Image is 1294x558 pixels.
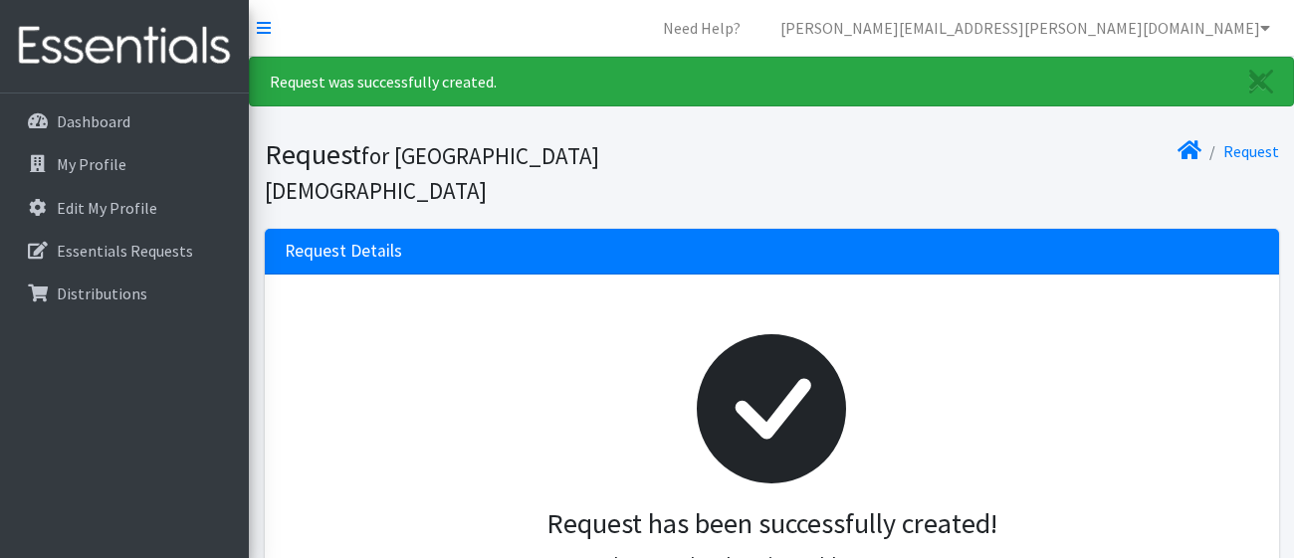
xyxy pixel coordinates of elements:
div: Request was successfully created. [249,57,1294,106]
a: Dashboard [8,101,241,141]
a: Request [1223,141,1279,161]
img: HumanEssentials [8,13,241,80]
a: Edit My Profile [8,188,241,228]
a: My Profile [8,144,241,184]
p: Dashboard [57,111,130,131]
small: for [GEOGRAPHIC_DATA][DEMOGRAPHIC_DATA] [265,141,599,205]
p: My Profile [57,154,126,174]
h3: Request has been successfully created! [301,507,1243,541]
a: Essentials Requests [8,231,241,271]
a: Distributions [8,274,241,313]
a: Need Help? [647,8,756,48]
a: Close [1229,58,1293,105]
h1: Request [265,137,764,206]
p: Essentials Requests [57,241,193,261]
p: Edit My Profile [57,198,157,218]
h3: Request Details [285,241,402,262]
a: [PERSON_NAME][EMAIL_ADDRESS][PERSON_NAME][DOMAIN_NAME] [764,8,1286,48]
p: Distributions [57,283,147,303]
